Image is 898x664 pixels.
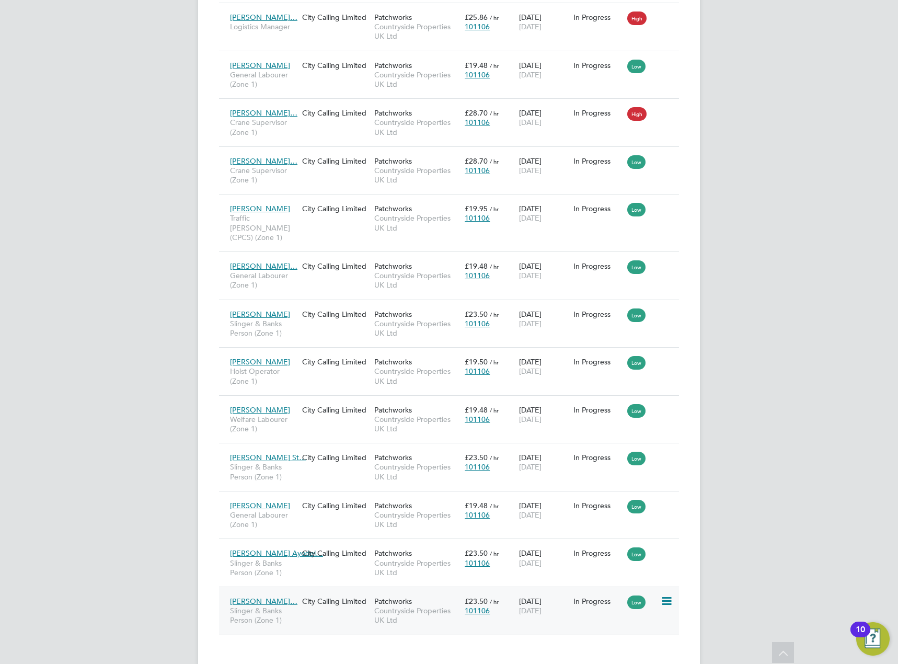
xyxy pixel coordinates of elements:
a: [PERSON_NAME]…Crane Supervisor (Zone 1)City Calling LimitedPatchworksCountryside Properties UK Lt... [227,102,679,111]
div: [DATE] [516,543,571,573]
div: In Progress [573,357,623,367]
div: In Progress [573,61,623,70]
span: Low [627,260,646,274]
span: 101106 [465,462,490,472]
div: In Progress [573,453,623,462]
a: [PERSON_NAME]General Labourer (Zone 1)City Calling LimitedPatchworksCountryside Properties UK Ltd... [227,55,679,64]
span: Countryside Properties UK Ltd [374,367,459,385]
span: / hr [490,311,499,318]
div: City Calling Limited [300,199,372,219]
span: Low [627,60,646,73]
span: [DATE] [519,271,542,280]
span: [PERSON_NAME]… [230,261,297,271]
span: Patchworks [374,501,412,510]
span: £28.70 [465,108,488,118]
span: / hr [490,454,499,462]
a: [PERSON_NAME] Ayodel…Slinger & Banks Person (Zone 1)City Calling LimitedPatchworksCountryside Pro... [227,543,679,552]
span: Countryside Properties UK Ltd [374,462,459,481]
span: Patchworks [374,310,412,319]
span: Low [627,452,646,465]
a: [PERSON_NAME]Hoist Operator (Zone 1)City Calling LimitedPatchworksCountryside Properties UK Ltd£1... [227,351,679,360]
span: [DATE] [519,166,542,175]
a: [PERSON_NAME]…Logistics ManagerCity Calling LimitedPatchworksCountryside Properties UK Ltd£25.86 ... [227,7,679,16]
span: [PERSON_NAME]… [230,108,297,118]
a: [PERSON_NAME]…General Labourer (Zone 1)City Calling LimitedPatchworksCountryside Properties UK Lt... [227,256,679,265]
a: [PERSON_NAME]General Labourer (Zone 1)City Calling LimitedPatchworksCountryside Properties UK Ltd... [227,495,679,504]
span: Countryside Properties UK Ltd [374,319,459,338]
div: [DATE] [516,256,571,285]
div: In Progress [573,204,623,213]
span: Patchworks [374,597,412,606]
div: City Calling Limited [300,543,372,563]
span: £19.95 [465,204,488,213]
span: [DATE] [519,415,542,424]
span: [PERSON_NAME] [230,204,290,213]
span: General Labourer (Zone 1) [230,510,297,529]
div: City Calling Limited [300,55,372,75]
div: In Progress [573,108,623,118]
span: 101106 [465,118,490,127]
span: Low [627,500,646,513]
span: [PERSON_NAME] [230,61,290,70]
span: [DATE] [519,558,542,568]
span: 101106 [465,367,490,376]
div: City Calling Limited [300,151,372,171]
span: High [627,107,647,121]
div: 10 [856,629,865,643]
div: [DATE] [516,199,571,228]
span: [DATE] [519,70,542,79]
span: General Labourer (Zone 1) [230,271,297,290]
span: Low [627,356,646,370]
span: Patchworks [374,13,412,22]
span: [DATE] [519,510,542,520]
span: / hr [490,358,499,366]
div: In Progress [573,597,623,606]
div: City Calling Limited [300,103,372,123]
span: £25.86 [465,13,488,22]
span: [DATE] [519,118,542,127]
span: / hr [490,502,499,510]
div: City Calling Limited [300,591,372,611]
div: [DATE] [516,7,571,37]
span: [PERSON_NAME] [230,310,290,319]
span: Patchworks [374,357,412,367]
span: / hr [490,62,499,70]
div: [DATE] [516,304,571,334]
span: Patchworks [374,548,412,558]
span: Countryside Properties UK Ltd [374,22,459,41]
div: [DATE] [516,591,571,621]
div: In Progress [573,405,623,415]
span: / hr [490,406,499,414]
span: Logistics Manager [230,22,297,31]
a: [PERSON_NAME]Slinger & Banks Person (Zone 1)City Calling LimitedPatchworksCountryside Properties ... [227,304,679,313]
span: 101106 [465,70,490,79]
span: / hr [490,109,499,117]
span: Patchworks [374,156,412,166]
div: [DATE] [516,55,571,85]
span: Countryside Properties UK Ltd [374,118,459,136]
span: / hr [490,157,499,165]
span: Traffic [PERSON_NAME] (CPCS) (Zone 1) [230,213,297,242]
div: In Progress [573,13,623,22]
span: 101106 [465,606,490,615]
span: Low [627,308,646,322]
span: Crane Supervisor (Zone 1) [230,166,297,185]
span: [DATE] [519,367,542,376]
span: Countryside Properties UK Ltd [374,606,459,625]
span: / hr [490,598,499,605]
span: [PERSON_NAME] St… [230,453,306,462]
span: £23.50 [465,453,488,462]
span: Countryside Properties UK Ltd [374,415,459,433]
span: Patchworks [374,204,412,213]
span: Countryside Properties UK Ltd [374,70,459,89]
span: / hr [490,14,499,21]
span: £19.48 [465,405,488,415]
div: City Calling Limited [300,256,372,276]
span: [DATE] [519,462,542,472]
span: 101106 [465,510,490,520]
span: £28.70 [465,156,488,166]
span: 101106 [465,166,490,175]
span: £23.50 [465,548,488,558]
span: £19.48 [465,501,488,510]
div: City Calling Limited [300,7,372,27]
